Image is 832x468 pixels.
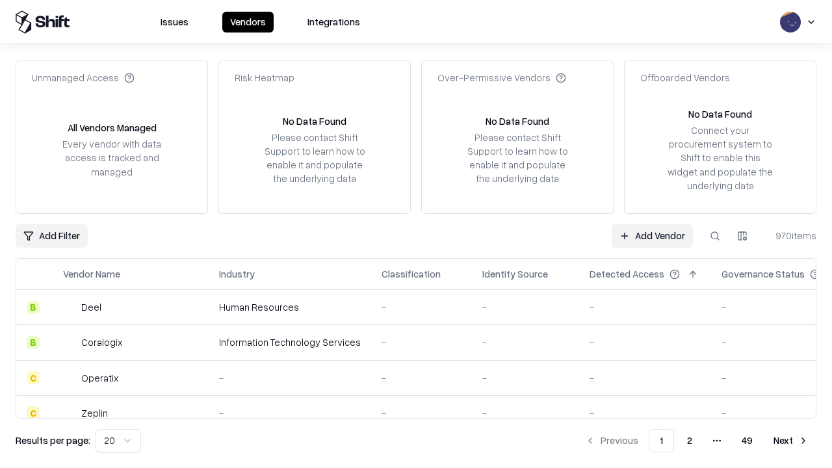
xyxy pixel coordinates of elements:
[649,429,674,452] button: 1
[283,114,346,128] div: No Data Found
[382,371,461,385] div: -
[81,371,118,385] div: Operatix
[721,267,805,281] div: Governance Status
[482,406,569,420] div: -
[63,336,76,349] img: Coralogix
[640,71,730,84] div: Offboarded Vendors
[81,300,101,314] div: Deel
[437,71,566,84] div: Over-Permissive Vendors
[16,434,90,447] p: Results per page:
[27,371,40,384] div: C
[764,229,816,242] div: 970 items
[219,371,361,385] div: -
[153,12,196,32] button: Issues
[222,12,274,32] button: Vendors
[666,123,774,192] div: Connect your procurement system to Shift to enable this widget and populate the underlying data
[300,12,368,32] button: Integrations
[27,336,40,349] div: B
[612,224,693,248] a: Add Vendor
[590,371,701,385] div: -
[382,406,461,420] div: -
[81,335,122,349] div: Coralogix
[16,224,88,248] button: Add Filter
[482,335,569,349] div: -
[58,137,166,178] div: Every vendor with data access is tracked and managed
[590,335,701,349] div: -
[590,267,664,281] div: Detected Access
[68,121,157,135] div: All Vendors Managed
[27,301,40,314] div: B
[63,371,76,384] img: Operatix
[463,131,571,186] div: Please contact Shift Support to learn how to enable it and populate the underlying data
[261,131,369,186] div: Please contact Shift Support to learn how to enable it and populate the underlying data
[63,406,76,419] img: Zeplin
[219,335,361,349] div: Information Technology Services
[27,406,40,419] div: C
[731,429,763,452] button: 49
[219,267,255,281] div: Industry
[482,300,569,314] div: -
[219,300,361,314] div: Human Resources
[382,300,461,314] div: -
[382,267,441,281] div: Classification
[382,335,461,349] div: -
[63,301,76,314] img: Deel
[577,429,816,452] nav: pagination
[766,429,816,452] button: Next
[688,107,752,121] div: No Data Found
[219,406,361,420] div: -
[235,71,294,84] div: Risk Heatmap
[482,267,548,281] div: Identity Source
[486,114,549,128] div: No Data Found
[677,429,703,452] button: 2
[482,371,569,385] div: -
[32,71,135,84] div: Unmanaged Access
[63,267,120,281] div: Vendor Name
[81,406,108,420] div: Zeplin
[590,406,701,420] div: -
[590,300,701,314] div: -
